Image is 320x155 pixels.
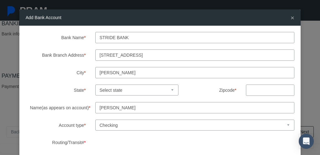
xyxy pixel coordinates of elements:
[21,67,91,78] label: City
[291,14,294,21] button: Close
[299,134,314,149] div: Open Intercom Messenger
[21,32,91,43] label: Bank Name
[291,14,294,21] span: ×
[21,137,91,148] label: Routing/Transit#
[188,85,241,96] label: Zipcode
[26,14,61,21] h5: Add Bank Account
[21,49,91,61] label: Bank Branch Address
[21,102,91,113] label: Name(as appears on account)
[21,120,91,131] label: Account type
[21,85,91,96] label: State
